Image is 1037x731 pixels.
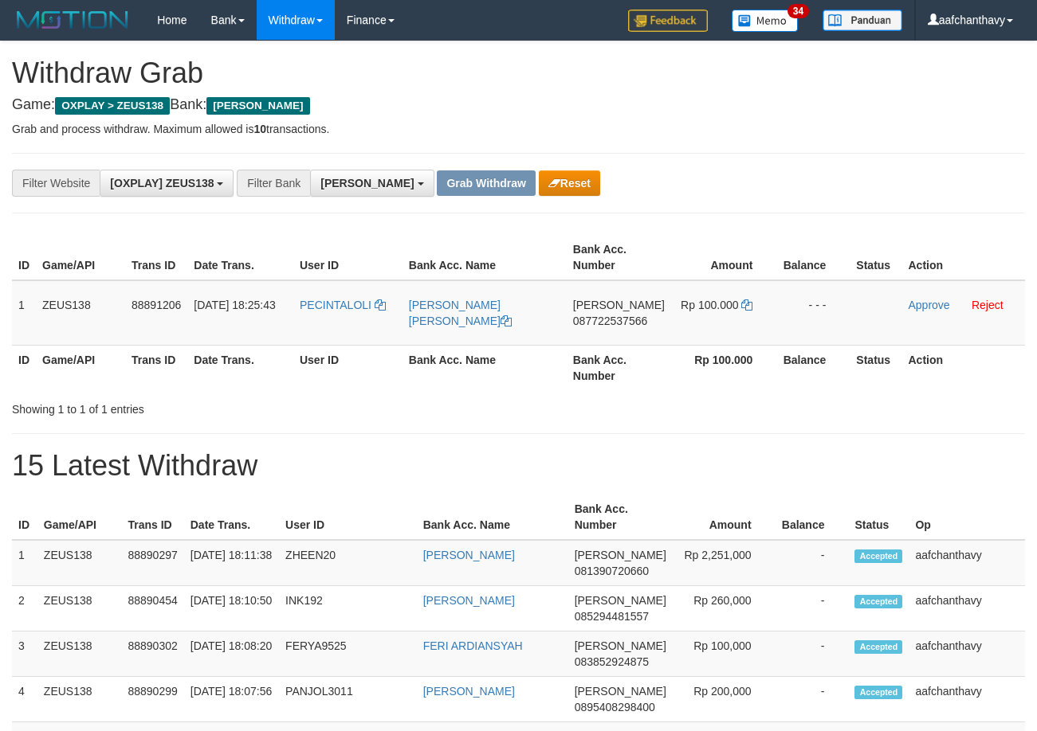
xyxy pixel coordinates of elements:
img: panduan.png [823,10,902,31]
button: [OXPLAY] ZEUS138 [100,170,234,197]
img: Button%20Memo.svg [732,10,799,32]
th: Op [909,494,1025,540]
td: - [776,677,849,722]
h1: 15 Latest Withdraw [12,450,1025,482]
td: - [776,540,849,586]
th: Game/API [36,235,125,280]
a: PECINTALOLI [300,299,386,311]
td: ZHEEN20 [279,540,417,586]
span: [PERSON_NAME] [575,549,666,561]
span: Accepted [854,549,902,563]
h4: Game: Bank: [12,97,1025,113]
th: Amount [671,235,776,280]
a: [PERSON_NAME] [423,594,515,607]
h1: Withdraw Grab [12,57,1025,89]
th: Action [901,235,1025,280]
img: MOTION_logo.png [12,8,133,32]
td: aafchanthavy [909,631,1025,677]
td: [DATE] 18:11:38 [184,540,279,586]
th: Status [850,235,901,280]
div: Filter Website [12,170,100,197]
td: Rp 2,251,000 [673,540,776,586]
td: 2 [12,586,37,631]
th: User ID [279,494,417,540]
th: ID [12,494,37,540]
a: FERI ARDIANSYAH [423,639,523,652]
div: Showing 1 to 1 of 1 entries [12,395,420,417]
td: Rp 200,000 [673,677,776,722]
th: Bank Acc. Name [403,345,567,390]
td: - [776,631,849,677]
th: Trans ID [121,494,183,540]
td: 1 [12,540,37,586]
td: aafchanthavy [909,586,1025,631]
td: 1 [12,280,36,346]
span: Accepted [854,640,902,654]
th: Game/API [37,494,122,540]
th: Date Trans. [187,235,293,280]
strong: 10 [253,123,266,135]
th: ID [12,345,36,390]
td: ZEUS138 [37,677,122,722]
p: Grab and process withdraw. Maximum allowed is transactions. [12,121,1025,137]
span: Copy 083852924875 to clipboard [575,655,649,668]
td: PANJOL3011 [279,677,417,722]
span: [PERSON_NAME] [575,594,666,607]
th: Bank Acc. Number [567,345,671,390]
th: User ID [293,235,403,280]
th: User ID [293,345,403,390]
td: 4 [12,677,37,722]
a: Copy 100000 to clipboard [741,299,752,311]
th: Amount [673,494,776,540]
span: 34 [788,4,809,18]
span: [PERSON_NAME] [575,685,666,698]
span: Rp 100.000 [681,299,738,311]
span: [OXPLAY] ZEUS138 [110,177,214,190]
a: [PERSON_NAME] [PERSON_NAME] [409,299,512,327]
th: Date Trans. [184,494,279,540]
td: 88890297 [121,540,183,586]
td: ZEUS138 [37,586,122,631]
th: Status [848,494,909,540]
th: Game/API [36,345,125,390]
td: FERYA9525 [279,631,417,677]
span: [DATE] 18:25:43 [194,299,275,311]
div: Filter Bank [237,170,310,197]
th: Balance [776,345,850,390]
span: Copy 0895408298400 to clipboard [575,701,655,713]
a: Reject [972,299,1004,311]
th: Bank Acc. Name [417,494,568,540]
button: Grab Withdraw [437,170,535,196]
th: Balance [776,494,849,540]
td: INK192 [279,586,417,631]
span: OXPLAY > ZEUS138 [55,97,170,115]
td: 88890299 [121,677,183,722]
td: [DATE] 18:10:50 [184,586,279,631]
td: aafchanthavy [909,677,1025,722]
th: Trans ID [125,345,187,390]
span: [PERSON_NAME] [575,639,666,652]
td: - [776,586,849,631]
th: Bank Acc. Name [403,235,567,280]
span: [PERSON_NAME] [320,177,414,190]
span: Accepted [854,686,902,699]
th: Rp 100.000 [671,345,776,390]
button: [PERSON_NAME] [310,170,434,197]
td: aafchanthavy [909,540,1025,586]
th: Bank Acc. Number [567,235,671,280]
td: 88890454 [121,586,183,631]
span: [PERSON_NAME] [206,97,309,115]
td: Rp 100,000 [673,631,776,677]
th: Action [901,345,1025,390]
button: Reset [539,170,600,196]
span: 88891206 [132,299,181,311]
th: Date Trans. [187,345,293,390]
th: Bank Acc. Number [568,494,673,540]
td: [DATE] 18:07:56 [184,677,279,722]
td: ZEUS138 [37,540,122,586]
td: ZEUS138 [36,280,125,346]
span: Copy 087722537566 to clipboard [573,315,647,327]
th: Balance [776,235,850,280]
span: Copy 081390720660 to clipboard [575,565,649,577]
span: [PERSON_NAME] [573,299,665,311]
